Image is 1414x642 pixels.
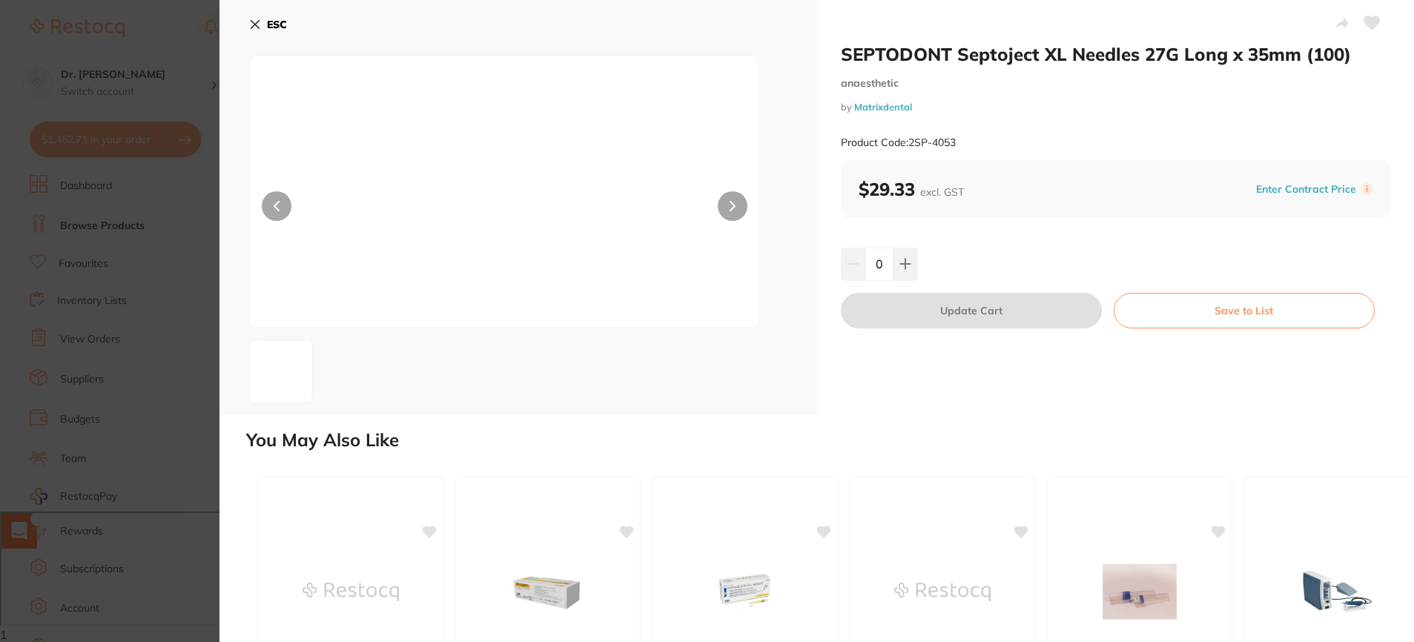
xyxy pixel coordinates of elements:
button: Save to List [1114,293,1375,328]
label: i [1361,183,1372,195]
span: excl. GST [920,185,964,199]
h2: SEPTODONT Septoject XL Needles 27G Long x 35mm (100) [841,43,1391,65]
b: $29.33 [859,178,964,200]
b: ESC [267,18,287,31]
img: Zw [254,365,266,377]
h2: You May Also Like [246,430,1408,451]
img: Zw [351,93,657,327]
small: Product Code: 2SP-4053 [841,136,956,149]
a: Matrixdental [854,101,912,113]
button: Enter Contract Price [1252,182,1361,196]
small: by [841,102,1391,113]
button: ESC [249,12,287,37]
small: anaesthetic [841,77,1391,90]
button: Update Cart [841,293,1102,328]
